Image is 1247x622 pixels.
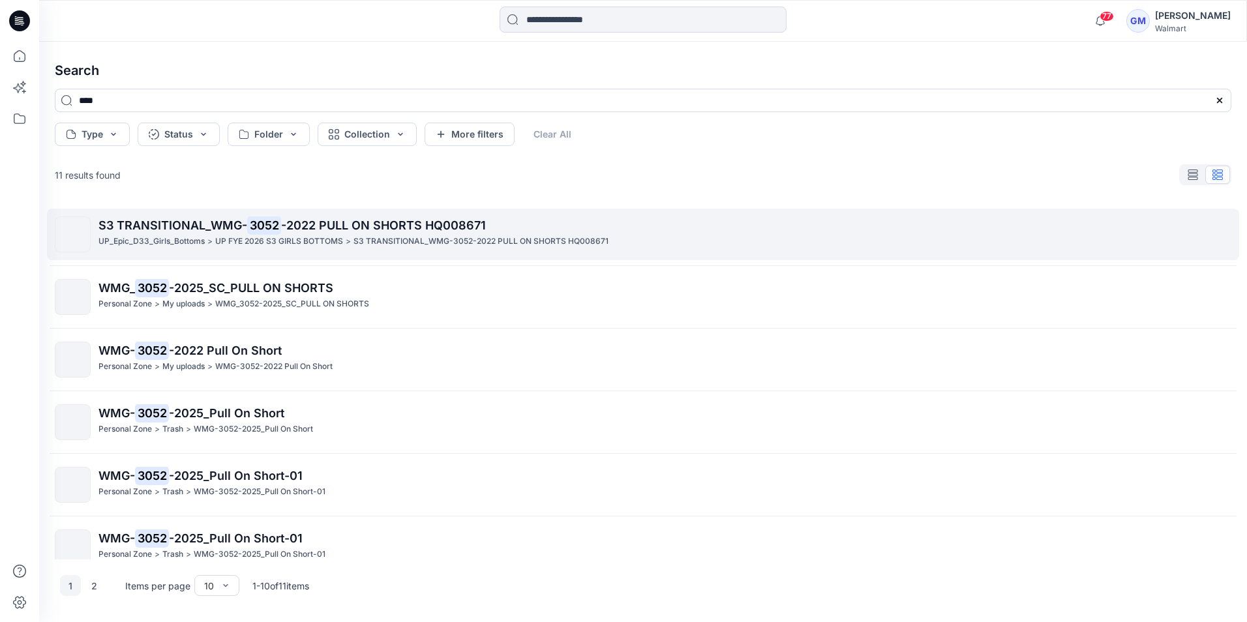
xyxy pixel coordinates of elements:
[346,235,351,248] p: >
[98,548,152,561] p: Personal Zone
[215,297,369,311] p: WMG_3052-2025_SC_PULL ON SHORTS
[215,360,333,374] p: WMG-3052-2022 Pull On Short
[252,579,309,593] p: 1 - 10 of 11 items
[135,529,169,547] mark: 3052
[47,459,1239,511] a: WMG-3052-2025_Pull On Short-01Personal Zone>Trash>WMG-3052-2025_Pull On Short-01
[98,281,135,295] span: WMG_
[169,531,303,545] span: -2025_Pull On Short-01
[60,575,81,596] button: 1
[135,278,169,297] mark: 3052
[207,360,213,374] p: >
[135,466,169,484] mark: 3052
[162,548,183,561] p: Trash
[155,360,160,374] p: >
[155,297,160,311] p: >
[125,579,190,593] p: Items per page
[55,168,121,182] p: 11 results found
[162,485,183,499] p: Trash
[194,485,325,499] p: WMG-3052-2025_Pull On Short-01
[98,531,135,545] span: WMG-
[47,271,1239,323] a: WMG_3052-2025_SC_PULL ON SHORTSPersonal Zone>My uploads>WMG_3052-2025_SC_PULL ON SHORTS
[228,123,310,146] button: Folder
[98,485,152,499] p: Personal Zone
[155,548,160,561] p: >
[186,548,191,561] p: >
[194,422,313,436] p: WMG-3052-2025_Pull On Short
[162,422,183,436] p: Trash
[162,360,205,374] p: My uploads
[1100,11,1114,22] span: 77
[1155,23,1231,33] div: Walmart
[98,469,135,482] span: WMG-
[194,548,325,561] p: WMG-3052-2025_Pull On Short-01
[135,404,169,422] mark: 3052
[47,334,1239,385] a: WMG-3052-2022 Pull On ShortPersonal Zone>My uploads>WMG-3052-2022 Pull On Short
[204,579,214,593] div: 10
[215,235,343,248] p: UP FYE 2026 S3 GIRLS BOTTOMS
[353,235,608,248] p: S3 TRANSITIONAL_WMG-3052-2022 PULL ON SHORTS HQ008671
[169,281,333,295] span: -2025_SC_PULL ON SHORTS
[162,297,205,311] p: My uploads
[207,297,213,311] p: >
[169,406,284,420] span: -2025_Pull On Short
[98,235,205,248] p: UP_Epic_D33_Girls_Bottoms
[425,123,515,146] button: More filters
[47,522,1239,573] a: WMG-3052-2025_Pull On Short-01Personal Zone>Trash>WMG-3052-2025_Pull On Short-01
[135,341,169,359] mark: 3052
[207,235,213,248] p: >
[98,297,152,311] p: Personal Zone
[155,485,160,499] p: >
[186,485,191,499] p: >
[169,344,282,357] span: -2022 Pull On Short
[47,396,1239,448] a: WMG-3052-2025_Pull On ShortPersonal Zone>Trash>WMG-3052-2025_Pull On Short
[83,575,104,596] button: 2
[98,406,135,420] span: WMG-
[169,469,303,482] span: -2025_Pull On Short-01
[138,123,220,146] button: Status
[98,218,247,232] span: S3 TRANSITIONAL_WMG-
[98,344,135,357] span: WMG-
[318,123,417,146] button: Collection
[44,52,1242,89] h4: Search
[47,209,1239,260] a: S3 TRANSITIONAL_WMG-3052-2022 PULL ON SHORTS HQ008671UP_Epic_D33_Girls_Bottoms>UP FYE 2026 S3 GIR...
[98,360,152,374] p: Personal Zone
[1126,9,1150,33] div: GM
[186,422,191,436] p: >
[55,123,130,146] button: Type
[281,218,486,232] span: -2022 PULL ON SHORTS HQ008671
[155,422,160,436] p: >
[1155,8,1231,23] div: [PERSON_NAME]
[247,216,281,234] mark: 3052
[98,422,152,436] p: Personal Zone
